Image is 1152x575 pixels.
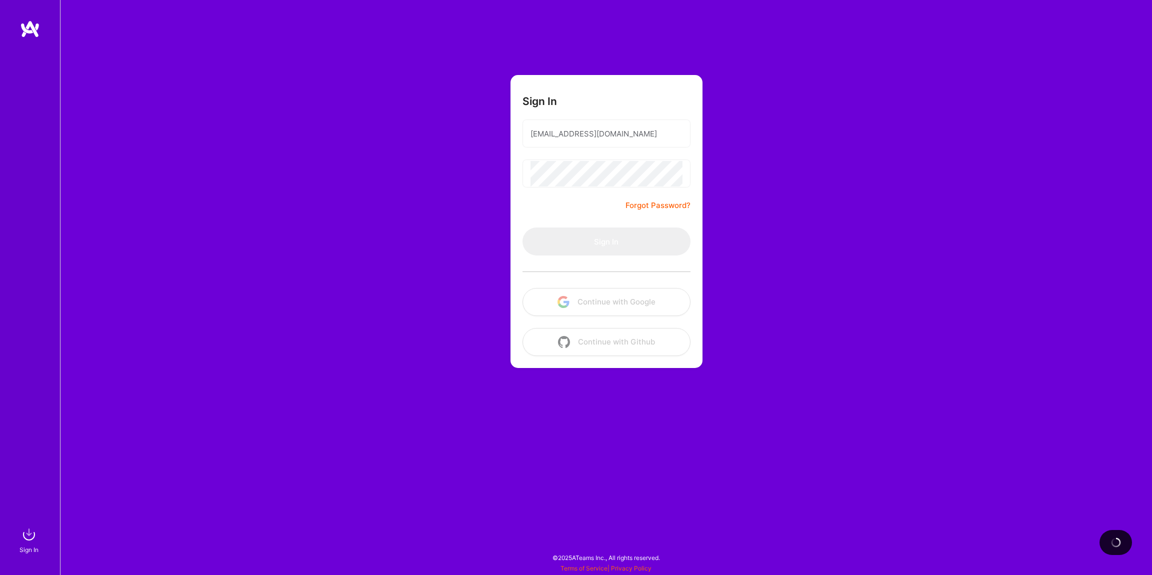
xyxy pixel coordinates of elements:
a: Forgot Password? [625,199,690,211]
button: Sign In [522,227,690,255]
h3: Sign In [522,95,557,107]
input: Email... [530,121,682,146]
a: Privacy Policy [611,564,651,572]
a: sign inSign In [21,524,39,555]
div: Sign In [19,544,38,555]
img: loading [1111,537,1121,547]
img: logo [20,20,40,38]
img: icon [558,336,570,348]
div: © 2025 ATeams Inc., All rights reserved. [60,545,1152,570]
a: Terms of Service [560,564,607,572]
img: icon [557,296,569,308]
button: Continue with Github [522,328,690,356]
span: | [560,564,651,572]
button: Continue with Google [522,288,690,316]
img: sign in [19,524,39,544]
